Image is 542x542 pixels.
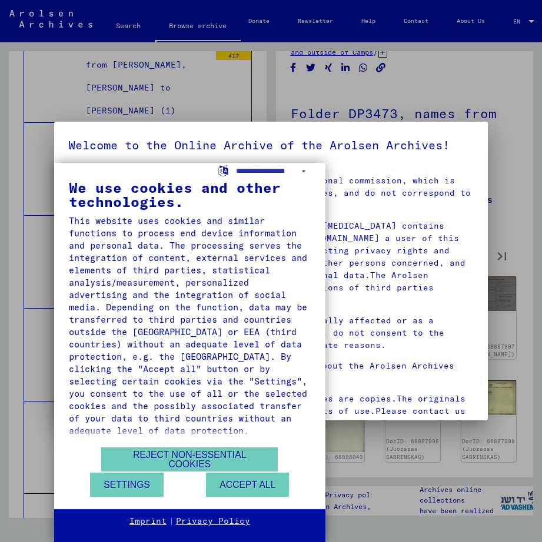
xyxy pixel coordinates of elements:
[90,473,164,497] button: Settings
[206,473,289,497] button: Accept all
[129,516,167,527] a: Imprint
[101,447,278,471] button: Reject non-essential cookies
[176,516,250,527] a: Privacy Policy
[69,180,311,209] div: We use cookies and other technologies.
[69,215,311,437] div: This website uses cookies and similar functions to process end device information and personal da...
